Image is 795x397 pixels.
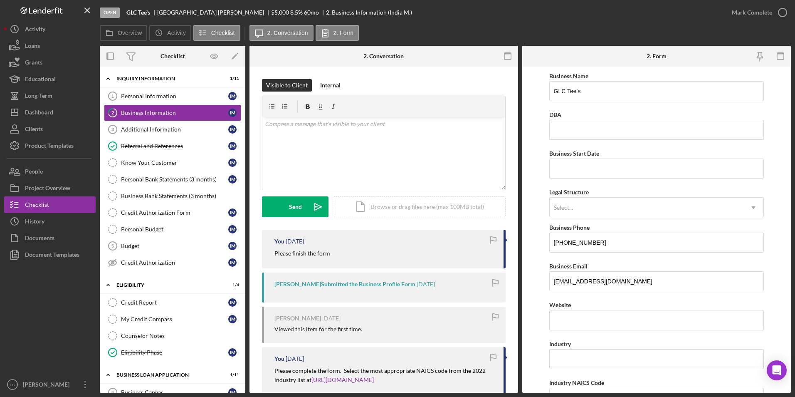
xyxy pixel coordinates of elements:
button: Product Templates [4,137,96,154]
div: Personal Information [121,93,228,99]
div: Visible to Client [266,79,308,92]
button: History [4,213,96,230]
div: Credit Authorization [121,259,228,266]
button: LG[PERSON_NAME] [4,376,96,393]
div: Dashboard [25,104,53,123]
div: Clients [25,121,43,139]
div: Project Overview [25,180,70,198]
div: [PERSON_NAME] Submitted the Business Profile Form [274,281,415,288]
tspan: 6 [111,390,114,395]
div: Product Templates [25,137,74,156]
div: I M [228,92,237,100]
button: Educational [4,71,96,87]
button: Checklist [193,25,240,41]
tspan: 3 [111,127,114,132]
div: My Credit Compass [121,316,228,323]
div: Mark Complete [732,4,772,21]
time: 2025-09-29 20:58 [286,238,304,245]
div: INQUIRY INFORMATION [116,76,218,81]
label: Business Name [549,72,588,79]
div: I M [228,208,237,217]
b: GLC Tee's [126,9,150,16]
a: Referral and ReferencesIM [104,138,241,154]
div: Viewed this item for the first time. [274,326,362,332]
tspan: 5 [111,243,114,248]
div: I M [228,159,237,167]
a: People [4,163,96,180]
div: Business Information [121,109,228,116]
button: Send [262,196,328,217]
label: 2. Form [333,30,353,36]
div: Know Your Customer [121,159,228,166]
button: 2. Conversation [249,25,314,41]
button: Document Templates [4,246,96,263]
div: Referral and References [121,143,228,149]
label: Checklist [211,30,235,36]
div: BUSINESS LOAN APPLICATION [116,372,218,377]
div: I M [228,388,237,397]
div: I M [228,258,237,267]
button: Clients [4,121,96,137]
button: Visible to Client [262,79,312,92]
div: Eligibility [116,283,218,288]
p: Please finish the form [274,249,330,258]
div: 8.5 % [290,9,303,16]
a: [URL][DOMAIN_NAME] [311,376,374,383]
div: Business Bank Statements (3 months) [121,193,241,199]
a: Project Overview [4,180,96,196]
div: Budget [121,243,228,249]
div: 60 mo [304,9,319,16]
div: I M [228,142,237,150]
div: 2. Business Information (India M.) [326,9,412,16]
div: 2. Form [647,53,667,60]
a: Counselor Notes [104,328,241,344]
button: Activity [4,21,96,37]
div: History [25,213,44,232]
div: 2. Conversation [363,53,404,60]
label: Industry [549,340,571,347]
div: Credit Report [121,299,228,306]
div: You [274,238,284,245]
div: People [25,163,43,182]
label: Activity [167,30,185,36]
button: 2. Form [316,25,359,41]
time: 2025-09-29 17:10 [417,281,435,288]
button: Overview [100,25,147,41]
label: Website [549,301,571,308]
time: 2025-09-29 17:02 [286,355,304,362]
div: 1 / 4 [224,283,239,288]
button: Internal [316,79,345,92]
div: Send [289,196,302,217]
div: Internal [320,79,341,92]
button: Long-Term [4,87,96,104]
div: [PERSON_NAME] [274,315,321,322]
a: Credit Authorization FormIM [104,204,241,221]
div: I M [228,175,237,184]
div: I M [228,298,237,307]
div: Business Canvas [121,389,228,396]
div: Select... [554,204,573,211]
div: I M [228,109,237,117]
span: $5,000 [271,9,289,16]
div: Personal Bank Statements (3 months) [121,176,228,183]
div: Personal Budget [121,226,228,233]
label: Business Start Date [549,150,599,157]
div: I M [228,225,237,233]
button: Loans [4,37,96,54]
div: 1 / 11 [224,76,239,81]
a: Personal BudgetIM [104,221,241,238]
a: Dashboard [4,104,96,121]
div: 1 / 11 [224,372,239,377]
label: DBA [549,111,561,118]
a: 1Personal InformationIM [104,88,241,104]
time: 2025-09-29 17:05 [322,315,341,322]
button: Grants [4,54,96,71]
div: Loans [25,37,40,56]
button: Mark Complete [723,4,791,21]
